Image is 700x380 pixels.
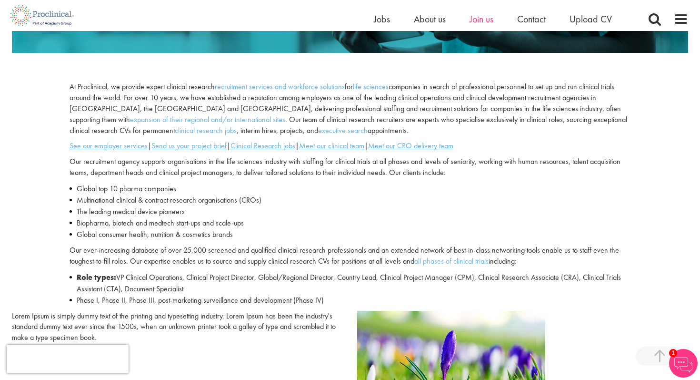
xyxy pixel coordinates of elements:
[7,345,129,373] iframe: reCAPTCHA
[70,141,630,152] p: | | | |
[175,125,237,135] a: clinical research jobs
[70,183,630,195] li: Global top 10 pharma companies
[299,141,364,151] a: Meet our clinical team
[130,114,285,124] a: expansion of their regional and/or international sites
[318,125,368,135] a: executive search
[414,256,489,266] a: all phases of clinical trials
[374,13,390,25] a: Jobs
[70,141,148,151] a: See our employer services
[77,272,116,282] strong: Role types:
[353,82,389,92] a: life sciences
[70,295,630,306] li: Phase I, Phase II, Phase III, post-marketing surveillance and development (Phase IV)
[70,206,630,217] li: The leading medical device pioneers
[570,13,612,25] a: Upload CV
[70,156,630,178] p: Our recruitment agency supports organisations in the life sciences industry with staffing for cli...
[70,245,630,267] p: Our ever-increasing database of over 25,000 screened and qualified clinical research professional...
[70,195,630,206] li: Multinational clinical & contract research organisations (CROs)
[414,13,446,25] a: About us
[70,82,630,136] p: At Proclinical, we provide expert clinical research for companies in search of professional perso...
[70,217,630,229] li: Biopharma, biotech and medtech start-ups and scale-ups
[70,272,630,295] li: VP Clinical Operations, Clinical Project Director, Global/Regional Director, Country Lead, Clinic...
[470,13,493,25] a: Join us
[215,82,345,92] a: recruitment services and workforce solutions
[151,141,227,151] a: Send us your project brief
[669,349,677,357] span: 1
[70,229,630,240] li: Global consumer health, nutrition & cosmetics brands
[517,13,546,25] a: Contact
[368,141,453,151] a: Meet our CRO delivery team
[12,311,343,344] p: Lorem Ipsum is simply dummy text of the printing and typesetting industry. Lorem Ipsum has been t...
[230,141,295,151] a: Clinical Research jobs
[669,349,698,378] img: Chatbot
